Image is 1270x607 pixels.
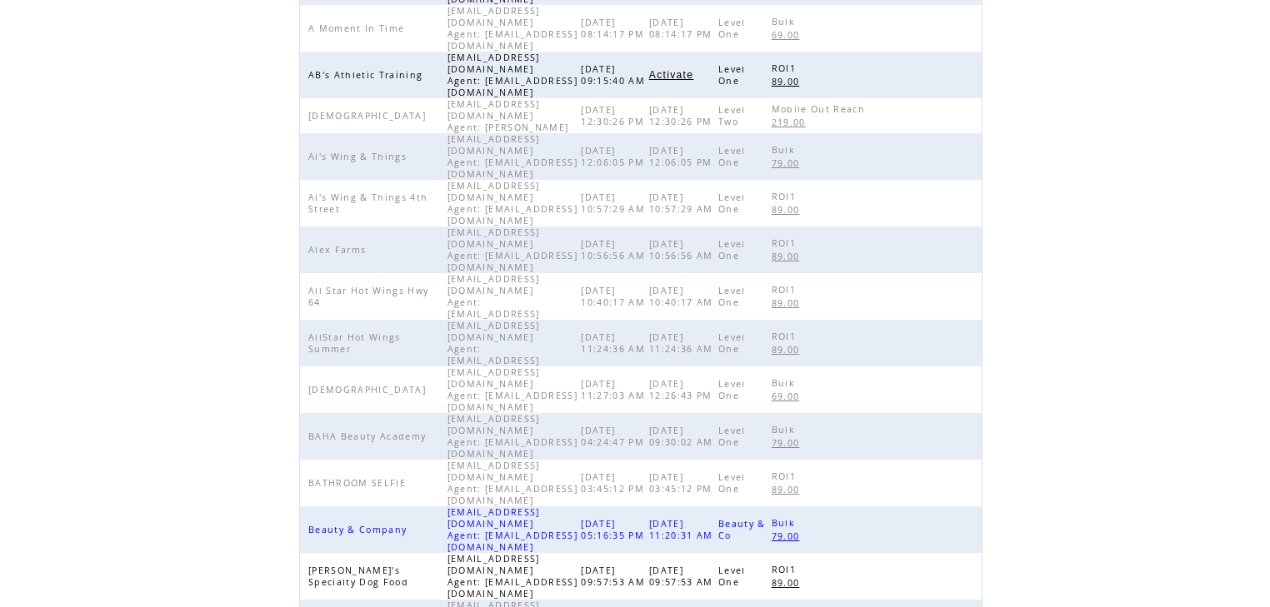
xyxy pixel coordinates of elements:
span: Level One [718,285,746,308]
span: [DATE] 10:40:17 AM [649,285,717,308]
span: [EMAIL_ADDRESS][DOMAIN_NAME] Agent: [EMAIL_ADDRESS][DOMAIN_NAME] [447,52,577,98]
span: 69.00 [772,29,804,41]
span: [DATE] 08:14:17 PM [649,17,717,40]
span: Level One [718,331,746,355]
span: ROI1 [772,191,800,202]
a: Activate [649,70,693,80]
span: Al's Wing & Things 4th Street [308,192,427,215]
span: [EMAIL_ADDRESS][DOMAIN_NAME] Agent: [EMAIL_ADDRESS][DOMAIN_NAME] [447,180,577,226]
span: All Star Hot Wings Hwy 64 [308,285,428,308]
span: [EMAIL_ADDRESS][DOMAIN_NAME] Agent: [EMAIL_ADDRESS] [447,273,544,320]
span: [DATE] 03:45:12 PM [581,471,648,495]
span: Level One [718,471,746,495]
span: [EMAIL_ADDRESS][DOMAIN_NAME] Agent: [EMAIL_ADDRESS][DOMAIN_NAME] [447,133,577,180]
span: [EMAIL_ADDRESS][DOMAIN_NAME] Agent: [EMAIL_ADDRESS][DOMAIN_NAME] [447,553,577,600]
span: [EMAIL_ADDRESS][DOMAIN_NAME] Agent: [EMAIL_ADDRESS][DOMAIN_NAME] [447,413,577,460]
span: [DATE] 09:30:02 AM [649,425,717,448]
span: [DATE] 10:56:56 AM [581,238,649,261]
span: [DATE] 12:06:05 PM [649,145,717,168]
span: Al's Wing & Things [308,151,411,162]
span: 79.00 [772,437,804,449]
span: [DATE] 05:16:35 PM [581,518,648,541]
span: 69.00 [772,391,804,402]
span: [DATE] 08:14:17 PM [581,17,648,40]
span: Level One [718,425,746,448]
span: Level Two [718,104,746,127]
span: [DEMOGRAPHIC_DATA] [308,384,430,396]
span: Activate [649,69,693,81]
span: Bulk [772,16,799,27]
span: Mobile Out Reach [772,103,869,115]
span: A Moment In Time [308,22,408,34]
span: Level One [718,378,746,401]
span: BATHROOM SELFIE [308,477,410,489]
a: 89.00 [772,342,808,356]
a: 89.00 [772,575,808,590]
a: 69.00 [772,27,808,42]
span: Bulk [772,424,799,435]
span: ROI1 [772,331,800,342]
span: [DATE] 10:40:17 AM [581,285,649,308]
span: [EMAIL_ADDRESS][DOMAIN_NAME] Agent: [EMAIL_ADDRESS][DOMAIN_NAME] [447,226,577,273]
span: [EMAIL_ADDRESS][DOMAIN_NAME] Agent: [EMAIL_ADDRESS][DOMAIN_NAME] [447,460,577,506]
span: Level One [718,145,746,168]
span: Bulk [772,517,799,529]
span: [DATE] 04:24:47 PM [581,425,648,448]
span: [DATE] 11:24:36 AM [649,331,717,355]
span: [EMAIL_ADDRESS][DOMAIN_NAME] Agent: [EMAIL_ADDRESS] [447,320,544,366]
span: [EMAIL_ADDRESS][DOMAIN_NAME] Agent: [PERSON_NAME] [447,98,573,133]
span: Beauty & Co [718,518,766,541]
span: [DEMOGRAPHIC_DATA] [308,110,430,122]
span: ROI1 [772,564,800,575]
span: 89.00 [772,484,804,495]
span: [DATE] 12:30:26 PM [649,104,717,127]
span: [EMAIL_ADDRESS][DOMAIN_NAME] Agent: [EMAIL_ADDRESS][DOMAIN_NAME] [447,506,577,553]
span: 89.00 [772,577,804,589]
span: [DATE] 10:57:29 AM [581,192,649,215]
a: 89.00 [772,249,808,263]
span: Level One [718,238,746,261]
a: 219.00 [772,115,814,129]
span: Level One [718,63,746,87]
span: [PERSON_NAME]'s Specialty Dog Food [308,565,412,588]
span: [DATE] 09:57:53 AM [581,565,649,588]
span: 89.00 [772,251,804,262]
span: 89.00 [772,297,804,309]
a: 69.00 [772,389,808,403]
span: Beauty & Company [308,524,411,535]
a: 89.00 [772,482,808,496]
span: 89.00 [772,344,804,356]
span: Bulk [772,144,799,156]
span: ROI1 [772,284,800,296]
span: Alex Farms [308,244,370,256]
span: ROI1 [772,470,800,482]
span: [DATE] 09:15:40 AM [581,63,649,87]
span: Level One [718,565,746,588]
span: [DATE] 12:06:05 PM [581,145,648,168]
span: [EMAIL_ADDRESS][DOMAIN_NAME] Agent: [EMAIL_ADDRESS][DOMAIN_NAME] [447,366,577,413]
span: 89.00 [772,76,804,87]
span: ROI1 [772,62,800,74]
span: Bulk [772,377,799,389]
a: 89.00 [772,74,808,88]
span: 89.00 [772,204,804,216]
span: AB's Athletic Training [308,69,427,81]
span: [DATE] 09:57:53 AM [649,565,717,588]
span: [DATE] 12:30:26 PM [581,104,648,127]
span: [DATE] 11:24:36 AM [581,331,649,355]
span: [EMAIL_ADDRESS][DOMAIN_NAME] Agent: [EMAIL_ADDRESS][DOMAIN_NAME] [447,5,577,52]
span: 79.00 [772,530,804,542]
span: 79.00 [772,157,804,169]
a: 89.00 [772,202,808,216]
a: 79.00 [772,156,808,170]
span: Level One [718,192,746,215]
a: 79.00 [772,529,808,543]
a: 79.00 [772,435,808,450]
span: [DATE] 10:56:56 AM [649,238,717,261]
span: [DATE] 10:57:29 AM [649,192,717,215]
span: BAHA Beauty Academy [308,430,430,442]
span: ROI1 [772,237,800,249]
span: Level One [718,17,746,40]
span: [DATE] 12:26:43 PM [649,378,717,401]
span: 219.00 [772,117,810,128]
